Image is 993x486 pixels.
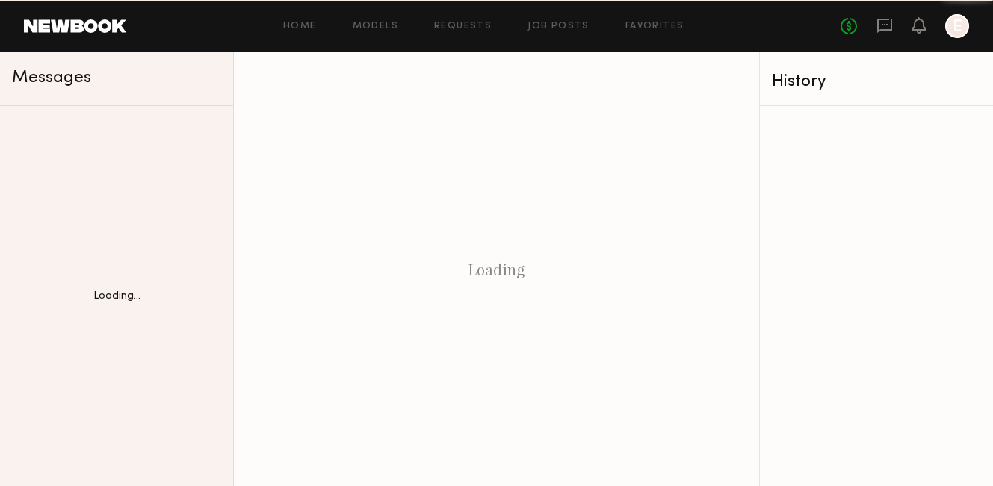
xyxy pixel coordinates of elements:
[353,22,398,31] a: Models
[234,52,759,486] div: Loading
[93,291,140,302] div: Loading...
[945,14,969,38] a: E
[283,22,317,31] a: Home
[434,22,492,31] a: Requests
[772,73,981,90] div: History
[12,69,91,87] span: Messages
[625,22,684,31] a: Favorites
[528,22,590,31] a: Job Posts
